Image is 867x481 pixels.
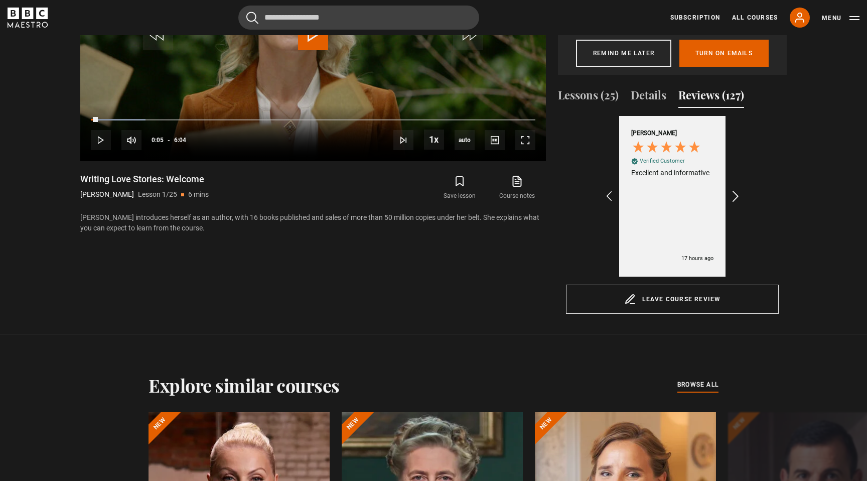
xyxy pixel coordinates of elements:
h1: Writing Love Stories: Welcome [80,173,209,185]
button: Toggle navigation [822,13,859,23]
button: Reviews (127) [678,87,744,108]
span: - [168,137,170,144]
div: 17 hours ago [681,255,713,262]
a: Course notes [489,173,546,202]
svg: BBC Maestro [8,8,48,28]
button: Submit the search query [246,12,258,24]
button: Play [91,130,111,150]
span: 0:05 [152,131,164,149]
span: 6:04 [174,131,186,149]
div: Excellent and informative [631,168,713,178]
p: 6 mins [188,189,209,200]
button: Fullscreen [515,130,535,150]
span: auto [455,130,475,150]
a: All Courses [732,13,778,22]
h2: Explore similar courses [149,375,340,396]
a: Leave course review [566,285,779,314]
button: Captions [485,130,505,150]
button: Playback Rate [424,130,444,150]
button: Next Lesson [393,130,413,150]
div: Current quality: 720p [455,130,475,150]
button: Lessons (25) [558,87,619,108]
p: [PERSON_NAME] [80,189,134,200]
a: browse all [677,380,718,391]
div: Progress Bar [91,119,535,121]
input: Search [238,6,479,30]
div: [PERSON_NAME] Verified CustomerExcellent and informative17 hours ago [614,116,731,277]
button: Remind me later [576,40,671,67]
div: Verified Customer [640,157,685,165]
p: [PERSON_NAME] introduces herself as an author, with 16 books published and sales of more than 50 ... [80,212,546,233]
div: [PERSON_NAME] [631,129,677,138]
a: Subscription [670,13,720,22]
div: REVIEWS.io Carousel Scroll Right [729,183,742,210]
button: Mute [121,130,141,150]
div: 5 Stars [631,140,704,157]
button: Details [631,87,666,108]
span: browse all [677,380,718,390]
button: Save lesson [431,173,488,202]
p: Lesson 1/25 [138,189,177,200]
div: REVIEWS.io Carousel Scroll Left [604,184,615,208]
button: Turn on emails [679,40,769,67]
